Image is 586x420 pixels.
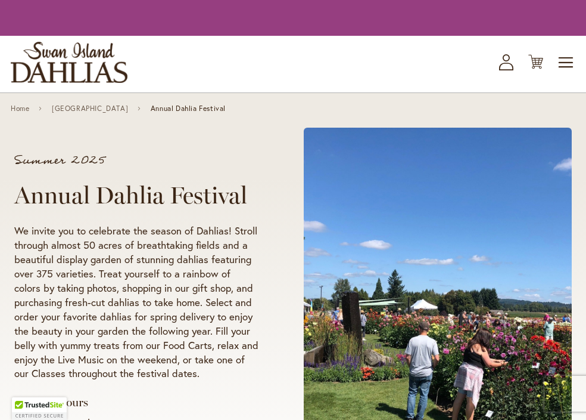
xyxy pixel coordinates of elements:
p: We invite you to celebrate the season of Dahlias! Stroll through almost 50 acres of breathtaking ... [14,224,258,381]
a: Home [11,104,29,113]
div: TrustedSite Certified [12,397,67,420]
h3: Festival Hours [14,395,258,410]
span: Annual Dahlia Festival [151,104,226,113]
a: store logo [11,42,127,83]
h1: Annual Dahlia Festival [14,181,258,209]
a: [GEOGRAPHIC_DATA] [52,104,128,113]
p: Summer 2025 [14,155,258,166]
